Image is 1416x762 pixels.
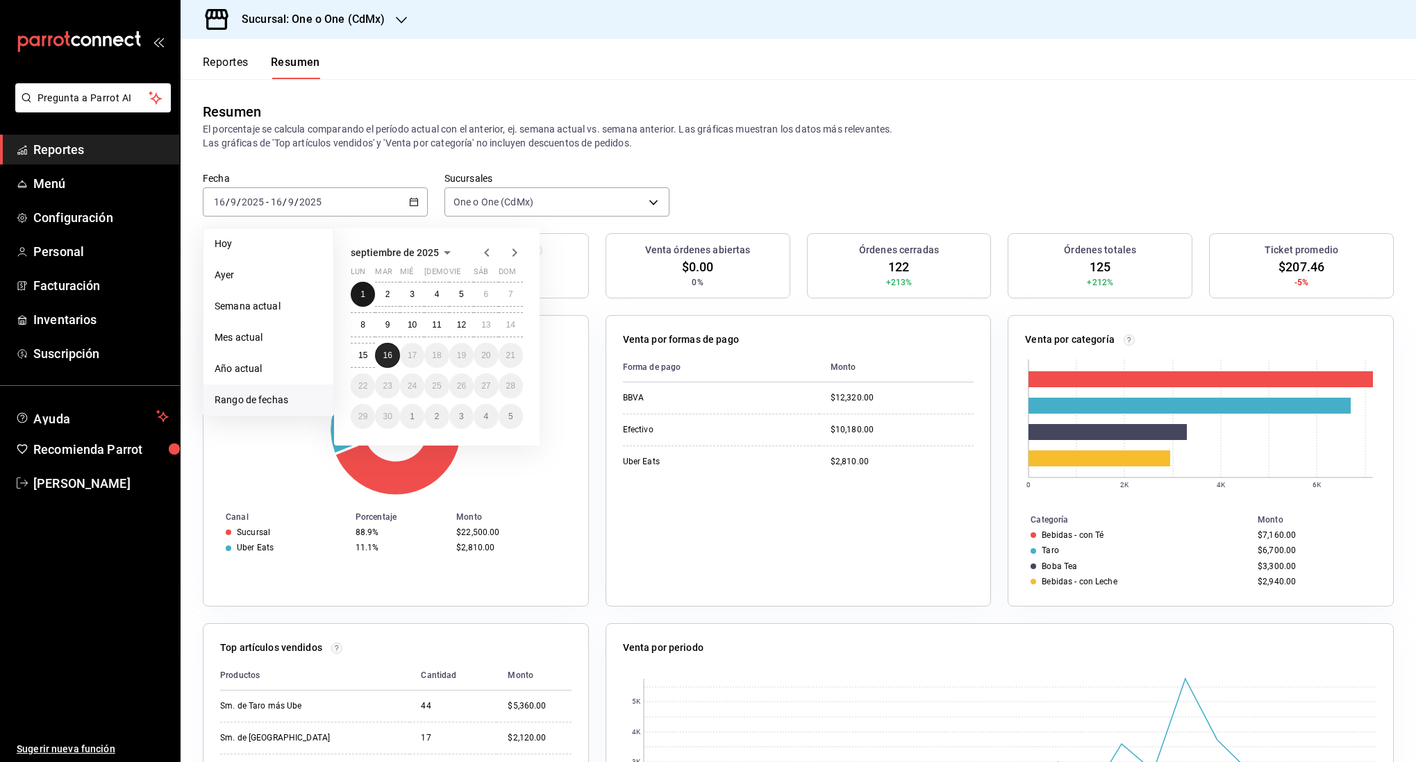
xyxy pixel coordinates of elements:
[623,392,762,404] div: BBVA
[351,373,375,398] button: 22 de septiembre de 2025
[33,174,169,193] span: Menú
[294,196,299,208] span: /
[33,310,169,329] span: Inventarios
[424,282,449,307] button: 4 de septiembre de 2025
[215,237,322,251] span: Hoy
[623,641,703,655] p: Venta por periodo
[1258,530,1371,540] div: $7,160.00
[351,312,375,337] button: 8 de septiembre de 2025
[474,312,498,337] button: 13 de septiembre de 2025
[356,527,445,537] div: 88.9%
[360,320,365,330] abbr: 8 de septiembre de 2025
[220,732,359,744] div: Sm. de [GEOGRAPHIC_DATA]
[1042,530,1103,540] div: Bebidas - con Té
[1313,481,1322,489] text: 6K
[1087,276,1113,289] span: +212%
[456,543,566,552] div: $2,810.00
[432,320,441,330] abbr: 11 de septiembre de 2025
[1025,332,1115,347] p: Venta por categoría
[456,527,566,537] div: $22,500.00
[1042,577,1117,586] div: Bebidas - con Leche
[351,343,375,368] button: 15 de septiembre de 2025
[383,381,392,391] abbr: 23 de septiembre de 2025
[435,412,440,421] abbr: 2 de octubre de 2025
[351,247,439,258] span: septiembre de 2025
[499,312,523,337] button: 14 de septiembre de 2025
[237,527,270,537] div: Sucursal
[508,700,571,712] div: $5,360.00
[506,381,515,391] abbr: 28 de septiembre de 2025
[449,373,474,398] button: 26 de septiembre de 2025
[15,83,171,112] button: Pregunta a Parrot AI
[499,373,523,398] button: 28 de septiembre de 2025
[360,289,365,299] abbr: 1 de septiembre de 2025
[385,320,390,330] abbr: 9 de septiembre de 2025
[424,404,449,429] button: 2 de octubre de 2025
[410,661,497,691] th: Cantidad
[1258,545,1371,555] div: $6,700.00
[220,661,410,691] th: Productos
[299,196,322,208] input: ----
[474,282,498,307] button: 6 de septiembre de 2025
[203,173,428,183] label: Fecha
[33,474,169,493] span: [PERSON_NAME]
[1064,243,1136,257] h3: Órdenes totales
[1026,481,1031,489] text: 0
[499,282,523,307] button: 7 de septiembre de 2025
[215,299,322,314] span: Semana actual
[213,196,226,208] input: --
[400,312,424,337] button: 10 de septiembre de 2025
[408,320,417,330] abbr: 10 de septiembre de 2025
[424,312,449,337] button: 11 de septiembre de 2025
[508,732,571,744] div: $2,120.00
[10,101,171,115] a: Pregunta a Parrot AI
[435,289,440,299] abbr: 4 de septiembre de 2025
[410,289,415,299] abbr: 3 de septiembre de 2025
[203,56,320,79] div: navigation tabs
[831,424,974,436] div: $10,180.00
[1252,512,1393,527] th: Monto
[831,456,974,468] div: $2,810.00
[1294,276,1308,289] span: -5%
[33,140,169,159] span: Reportes
[1042,545,1059,555] div: Taro
[631,729,640,736] text: 4K
[203,122,1394,150] p: El porcentaje se calcula comparando el período actual con el anterior, ej. semana actual vs. sema...
[351,282,375,307] button: 1 de septiembre de 2025
[351,404,375,429] button: 29 de septiembre de 2025
[241,196,265,208] input: ----
[383,412,392,421] abbr: 30 de septiembre de 2025
[33,242,169,261] span: Personal
[375,282,399,307] button: 2 de septiembre de 2025
[432,350,441,360] abbr: 18 de septiembre de 2025
[474,404,498,429] button: 4 de octubre de 2025
[1265,243,1338,257] h3: Ticket promedio
[481,320,490,330] abbr: 13 de septiembre de 2025
[474,343,498,368] button: 20 de septiembre de 2025
[424,373,449,398] button: 25 de septiembre de 2025
[459,412,464,421] abbr: 3 de octubre de 2025
[271,56,320,79] button: Resumen
[33,276,169,295] span: Facturación
[375,312,399,337] button: 9 de septiembre de 2025
[645,243,751,257] h3: Venta órdenes abiertas
[270,196,283,208] input: --
[474,373,498,398] button: 27 de septiembre de 2025
[508,412,513,421] abbr: 5 de octubre de 2025
[375,267,392,282] abbr: martes
[288,196,294,208] input: --
[237,543,274,552] div: Uber Eats
[421,732,485,744] div: 17
[203,101,261,122] div: Resumen
[400,282,424,307] button: 3 de septiembre de 2025
[449,404,474,429] button: 3 de octubre de 2025
[424,343,449,368] button: 18 de septiembre de 2025
[481,381,490,391] abbr: 27 de septiembre de 2025
[449,282,474,307] button: 5 de septiembre de 2025
[449,343,474,368] button: 19 de septiembre de 2025
[886,276,913,289] span: +213%
[385,289,390,299] abbr: 2 de septiembre de 2025
[459,289,464,299] abbr: 5 de septiembre de 2025
[506,320,515,330] abbr: 14 de septiembre de 2025
[203,56,249,79] button: Reportes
